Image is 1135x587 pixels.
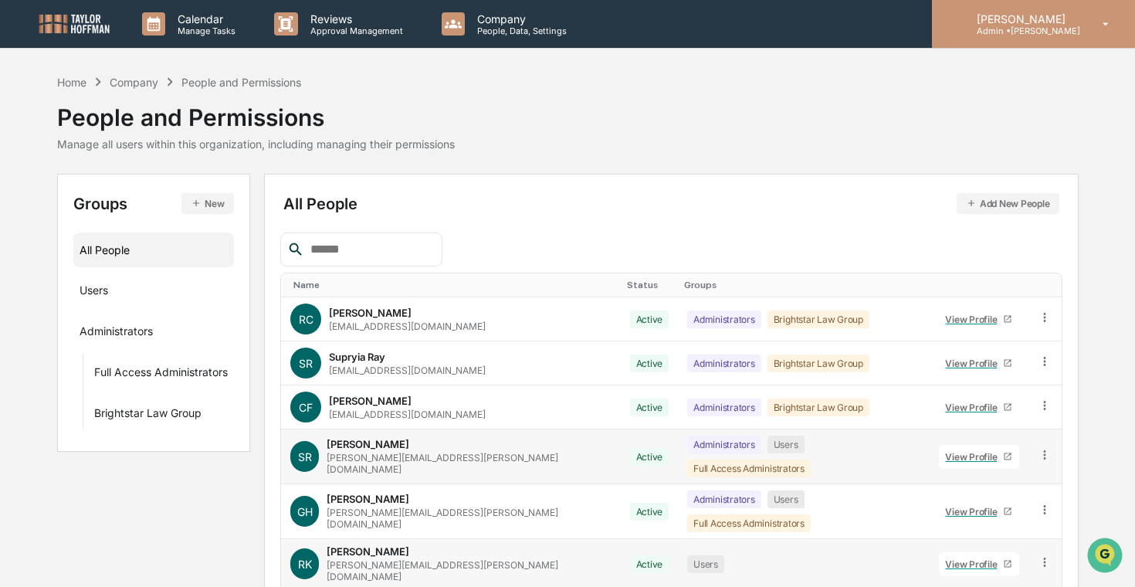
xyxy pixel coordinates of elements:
[945,558,1003,570] div: View Profile
[128,210,134,222] span: •
[945,451,1003,463] div: View Profile
[945,314,1003,325] div: View Profile
[15,171,103,184] div: Past conversations
[9,339,103,367] a: 🔎Data Lookup
[939,552,1019,576] a: View Profile
[15,118,43,146] img: 1746055101610-c473b297-6a78-478c-a979-82029cc54cd1
[329,321,486,332] div: [EMAIL_ADDRESS][DOMAIN_NAME]
[687,436,761,453] div: Administrators
[298,558,312,571] span: RK
[297,505,313,518] span: GH
[299,357,313,370] span: SR
[165,25,243,36] p: Manage Tasks
[945,506,1003,517] div: View Profile
[630,310,669,328] div: Active
[299,313,313,326] span: RC
[687,555,724,573] div: Users
[299,401,313,414] span: CF
[939,500,1019,524] a: View Profile
[239,168,281,187] button: See all
[15,237,40,262] img: Cece Ferraez
[112,317,124,330] div: 🗄️
[283,193,1059,214] div: All People
[687,399,761,416] div: Administrators
[165,12,243,25] p: Calendar
[957,193,1059,214] button: Add New People
[327,507,611,530] div: [PERSON_NAME][EMAIL_ADDRESS][PERSON_NAME][DOMAIN_NAME]
[964,12,1080,25] p: [PERSON_NAME]
[94,406,202,425] div: Brightstar Law Group
[1041,280,1055,290] div: Toggle SortBy
[127,316,191,331] span: Attestations
[31,345,97,361] span: Data Lookup
[181,193,233,214] button: New
[15,195,40,220] img: Cece Ferraez
[73,193,234,214] div: Groups
[329,409,486,420] div: [EMAIL_ADDRESS][DOMAIN_NAME]
[329,351,385,363] div: Supryia Ray
[128,252,134,264] span: •
[465,25,574,36] p: People, Data, Settings
[110,76,158,89] div: Company
[69,134,212,146] div: We're available if you need us!
[936,280,1022,290] div: Toggle SortBy
[939,395,1019,419] a: View Profile
[687,490,761,508] div: Administrators
[630,448,669,466] div: Active
[687,310,761,328] div: Administrators
[48,252,125,264] span: [PERSON_NAME]
[15,347,28,359] div: 🔎
[57,91,455,131] div: People and Permissions
[767,399,869,416] div: Brightstar Law Group
[329,307,412,319] div: [PERSON_NAME]
[32,118,60,146] img: 8933085812038_c878075ebb4cc5468115_72.jpg
[939,445,1019,469] a: View Profile
[767,490,805,508] div: Users
[630,355,669,372] div: Active
[767,355,869,372] div: Brightstar Law Group
[154,383,187,395] span: Pylon
[106,310,198,338] a: 🗄️Attestations
[627,280,673,290] div: Toggle SortBy
[964,25,1080,36] p: Admin • [PERSON_NAME]
[37,12,111,35] img: logo
[687,460,811,477] div: Full Access Administrators
[80,324,153,343] div: Administrators
[327,493,409,505] div: [PERSON_NAME]
[48,210,125,222] span: [PERSON_NAME]
[94,365,228,384] div: Full Access Administrators
[630,555,669,573] div: Active
[939,307,1019,331] a: View Profile
[80,237,228,263] div: All People
[327,438,409,450] div: [PERSON_NAME]
[945,358,1003,369] div: View Profile
[327,545,409,558] div: [PERSON_NAME]
[69,118,253,134] div: Start new chat
[465,12,574,25] p: Company
[57,137,455,151] div: Manage all users within this organization, including managing their permissions
[9,310,106,338] a: 🖐️Preclearance
[298,450,312,463] span: SR
[630,399,669,416] div: Active
[137,210,181,222] span: 11:14 AM
[939,351,1019,375] a: View Profile
[630,503,669,521] div: Active
[329,395,412,407] div: [PERSON_NAME]
[15,317,28,330] div: 🖐️
[31,316,100,331] span: Preclearance
[137,252,168,264] span: [DATE]
[1086,536,1127,578] iframe: Open customer support
[263,123,281,141] button: Start new chat
[298,25,411,36] p: Approval Management
[327,559,611,582] div: [PERSON_NAME][EMAIL_ADDRESS][PERSON_NAME][DOMAIN_NAME]
[181,76,301,89] div: People and Permissions
[298,12,411,25] p: Reviews
[109,382,187,395] a: Powered byPylon
[687,514,811,532] div: Full Access Administrators
[293,280,614,290] div: Toggle SortBy
[327,452,611,475] div: [PERSON_NAME][EMAIL_ADDRESS][PERSON_NAME][DOMAIN_NAME]
[57,76,86,89] div: Home
[15,32,281,57] p: How can we help?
